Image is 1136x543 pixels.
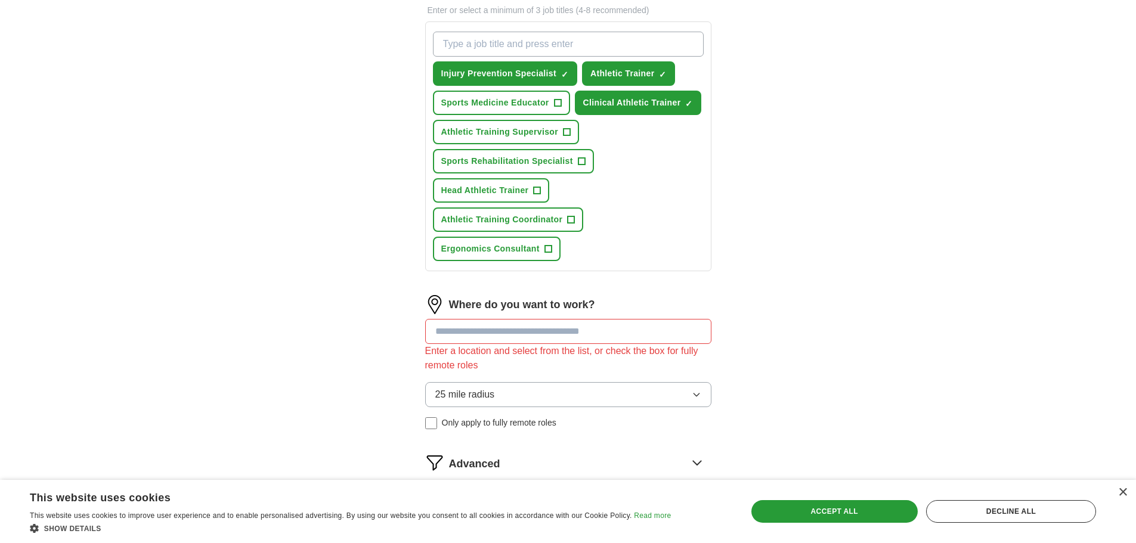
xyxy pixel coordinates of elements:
span: 25 mile radius [435,387,495,402]
button: Injury Prevention Specialist✓ [433,61,577,86]
div: Enter a location and select from the list, or check the box for fully remote roles [425,344,711,373]
span: Sports Medicine Educator [441,97,549,109]
button: Ergonomics Consultant [433,237,561,261]
input: Only apply to fully remote roles [425,417,437,429]
span: Athletic Trainer [590,67,655,80]
input: Type a job title and press enter [433,32,704,57]
button: Sports Medicine Educator [433,91,570,115]
button: Athletic Trainer✓ [582,61,676,86]
button: Athletic Training Supervisor [433,120,580,144]
span: ✓ [561,70,568,79]
button: Head Athletic Trainer [433,178,550,203]
div: Show details [30,522,671,534]
span: Advanced [449,456,500,472]
div: This website uses cookies [30,487,641,505]
span: Sports Rehabilitation Specialist [441,155,573,167]
span: Ergonomics Consultant [441,243,540,255]
div: Accept all [751,500,918,523]
button: Athletic Training Coordinator [433,207,584,232]
label: Where do you want to work? [449,297,595,313]
span: Head Athletic Trainer [441,184,529,197]
span: Clinical Athletic Trainer [583,97,681,109]
p: Enter or select a minimum of 3 job titles (4-8 recommended) [425,4,711,17]
div: Close [1118,488,1127,497]
button: Sports Rehabilitation Specialist [433,149,594,173]
span: ✓ [659,70,666,79]
span: Athletic Training Coordinator [441,213,563,226]
a: Read more, opens a new window [634,511,671,520]
button: 25 mile radius [425,382,711,407]
img: filter [425,453,444,472]
span: Only apply to fully remote roles [442,417,556,429]
button: Clinical Athletic Trainer✓ [575,91,702,115]
span: Injury Prevention Specialist [441,67,556,80]
span: Show details [44,525,101,533]
span: ✓ [685,99,692,108]
div: Decline all [926,500,1096,523]
span: This website uses cookies to improve user experience and to enable personalised advertising. By u... [30,511,632,520]
img: location.png [425,295,444,314]
span: Athletic Training Supervisor [441,126,559,138]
